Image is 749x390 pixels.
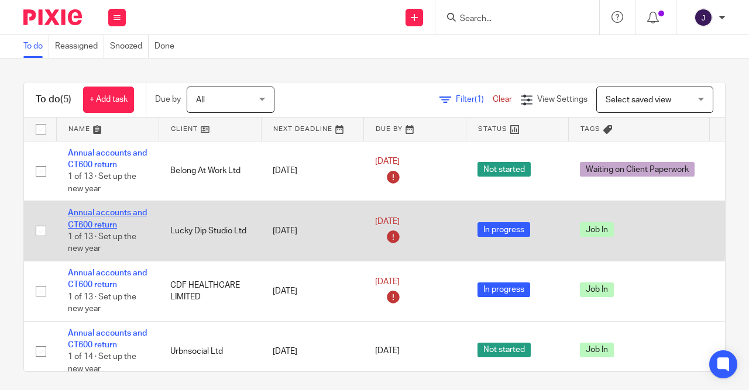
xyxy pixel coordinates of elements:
a: Annual accounts and CT600 return [68,209,147,229]
a: To do [23,35,49,58]
span: Not started [477,162,531,177]
span: [DATE] [375,218,400,226]
span: [DATE] [375,157,400,165]
span: [DATE] [375,347,400,356]
td: Lucky Dip Studio Ltd [159,201,261,261]
a: Reassigned [55,35,104,58]
span: Job In [580,343,614,357]
span: [DATE] [375,278,400,286]
span: In progress [477,222,530,237]
span: 1 of 13 · Set up the new year [68,172,136,193]
span: Waiting on Client Paperwork [580,162,695,177]
td: CDF HEALTHCARE LIMITED [159,261,261,322]
span: 1 of 13 · Set up the new year [68,233,136,253]
span: Job In [580,282,614,297]
a: Annual accounts and CT600 return [68,149,147,169]
a: Done [154,35,180,58]
span: Select saved view [606,96,671,104]
td: [DATE] [261,321,363,381]
input: Search [459,14,564,25]
td: [DATE] [261,261,363,322]
p: Due by [155,94,181,105]
span: Filter [456,95,493,103]
span: Not started [477,343,531,357]
a: Annual accounts and CT600 return [68,329,147,349]
span: In progress [477,282,530,297]
span: 1 of 13 · Set up the new year [68,293,136,313]
a: Snoozed [110,35,149,58]
span: (5) [60,95,71,104]
td: [DATE] [261,201,363,261]
a: Annual accounts and CT600 return [68,269,147,289]
span: (1) [475,95,484,103]
span: Tags [580,126,600,132]
img: Pixie [23,9,82,25]
span: 1 of 14 · Set up the new year [68,353,136,374]
a: Clear [493,95,512,103]
img: svg%3E [694,8,713,27]
span: All [196,96,205,104]
span: View Settings [537,95,587,103]
td: Belong At Work Ltd [159,141,261,201]
td: [DATE] [261,141,363,201]
span: Job In [580,222,614,237]
h1: To do [36,94,71,106]
td: Urbnsocial Ltd [159,321,261,381]
a: + Add task [83,87,134,113]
